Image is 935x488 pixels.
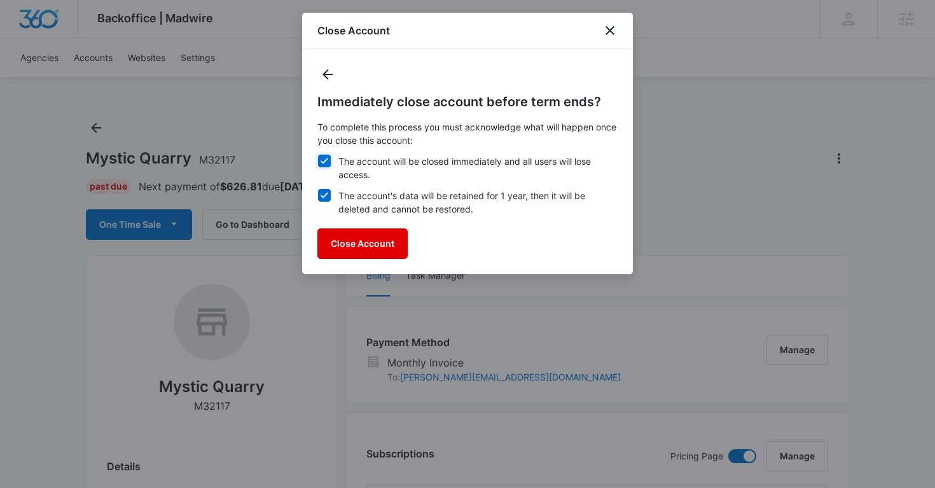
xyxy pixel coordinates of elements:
[317,92,618,111] h5: Immediately close account before term ends?
[317,189,618,216] label: The account's data will be retained for 1 year, then it will be deleted and cannot be restored.
[602,23,618,38] button: close
[317,23,390,38] h1: Close Account
[317,155,618,181] label: The account will be closed immediately and all users will lose access.
[317,120,618,147] p: To complete this process you must acknowledge what will happen once you close this account:
[317,64,338,85] button: Back
[317,228,408,259] button: Close Account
